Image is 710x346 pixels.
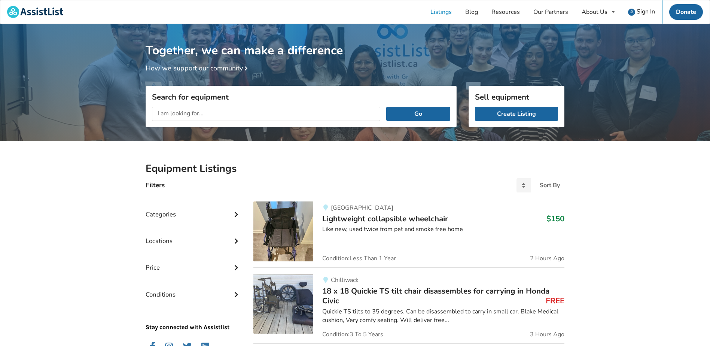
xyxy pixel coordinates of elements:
a: mobility-lightweight collapsible wheelchair[GEOGRAPHIC_DATA]Lightweight collapsible wheelchair$15... [253,201,564,267]
span: 18 x 18 Quickie TS tilt chair disassembles for carrying in Honda Civic [322,286,549,306]
h1: Together, we can make a difference [146,24,564,58]
h3: Search for equipment [152,92,450,102]
div: Sort By [540,182,560,188]
button: Go [386,107,450,121]
a: user icon Sign In [621,0,662,24]
h3: FREE [546,296,564,306]
span: [GEOGRAPHIC_DATA] [331,204,393,212]
a: mobility-18 x 18 quickie ts tilt chair disassembles for carrying in honda civicChilliwack18 x 18 ... [253,267,564,343]
a: Resources [485,0,527,24]
a: Listings [424,0,458,24]
img: assistlist-logo [7,6,63,18]
span: 2 Hours Ago [530,255,564,261]
img: user icon [628,9,635,16]
a: Our Partners [527,0,575,24]
div: Quickie TS tilts to 35 degrees. Can be disassembled to carry in small car. Blake Medical cushion,... [322,307,564,325]
p: Stay connected with Assistlist [146,302,241,332]
span: Condition: 3 To 5 Years [322,331,383,337]
div: Like new, used twice from pet and smoke free home [322,225,564,234]
h3: $150 [546,214,564,224]
div: Categories [146,195,241,222]
span: Condition: Less Than 1 Year [322,255,396,261]
h3: Sell equipment [475,92,558,102]
span: Lightweight collapsible wheelchair [322,213,448,224]
a: Blog [458,0,485,24]
a: How we support our community [146,64,250,73]
h2: Equipment Listings [146,162,564,175]
input: I am looking for... [152,107,380,121]
a: Create Listing [475,107,558,121]
h4: Filters [146,181,165,189]
a: Donate [669,4,703,20]
img: mobility-lightweight collapsible wheelchair [253,201,313,261]
span: Sign In [637,7,655,16]
img: mobility-18 x 18 quickie ts tilt chair disassembles for carrying in honda civic [253,274,313,334]
div: Price [146,249,241,275]
div: About Us [582,9,607,15]
div: Locations [146,222,241,249]
div: Conditions [146,276,241,302]
span: Chilliwack [331,276,359,284]
span: 3 Hours Ago [530,331,564,337]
